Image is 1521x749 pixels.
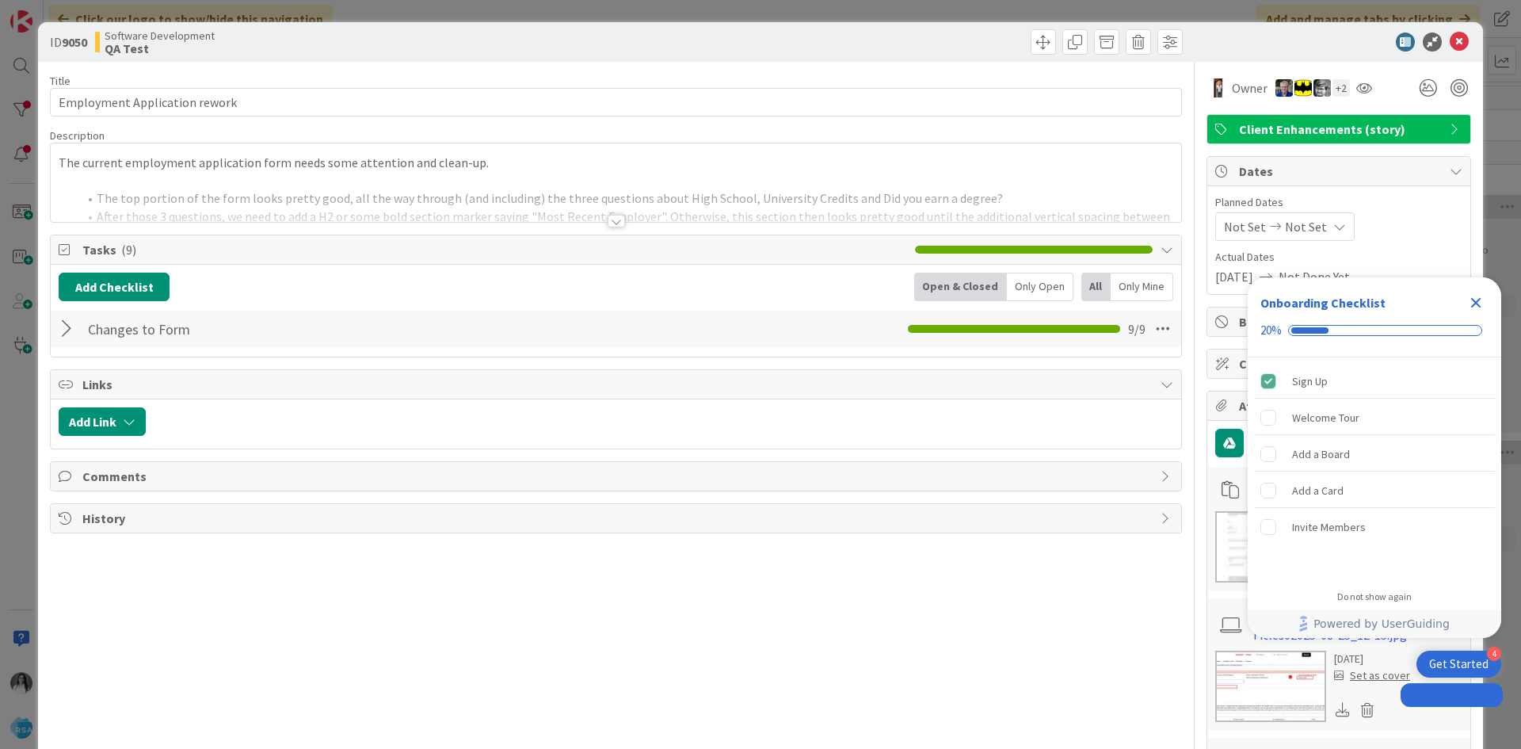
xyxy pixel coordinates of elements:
div: Get Started [1429,656,1489,672]
span: Actual Dates [1215,249,1462,266]
img: RT [1275,79,1293,97]
span: Links [82,375,1153,394]
div: Download [1334,700,1351,720]
div: Invite Members is incomplete. [1254,510,1495,545]
button: Add Checklist [59,273,170,301]
span: ( 9 ) [121,242,136,258]
div: Checklist progress: 20% [1260,323,1489,338]
div: 20% [1260,323,1282,338]
span: Software Development [105,29,215,42]
button: Add Link [59,407,146,436]
div: Add a Card [1292,481,1344,500]
b: 9050 [62,34,87,50]
span: 9 / 9 [1128,319,1146,338]
div: Onboarding Checklist [1260,293,1386,312]
span: Dates [1239,162,1442,181]
img: AC [1294,79,1312,97]
span: Tasks [82,240,907,259]
span: Planned Dates [1215,194,1462,211]
div: Open & Closed [914,273,1007,301]
p: The current employment application form needs some attention and clean-up. [59,154,1173,172]
img: SK [1210,78,1229,97]
div: Add a Card is incomplete. [1254,473,1495,508]
label: Title [50,74,71,88]
div: Checklist Container [1248,277,1501,638]
span: Custom Fields [1239,354,1442,373]
span: Client Enhancements (story) [1239,120,1442,139]
div: Only Mine [1111,273,1173,301]
div: Footer [1248,610,1501,638]
div: Welcome Tour [1292,408,1359,427]
div: All [1081,273,1111,301]
div: Add a Board [1292,445,1350,464]
div: Invite Members [1292,518,1366,537]
div: [DATE] [1334,651,1410,667]
div: Sign Up [1292,372,1328,391]
span: Not Set [1285,217,1327,236]
input: type card name here... [50,88,1182,117]
div: Add a Board is incomplete. [1254,437,1495,472]
div: 4 [1487,647,1501,661]
div: Do not show again [1337,590,1412,603]
span: Block [1239,312,1442,331]
span: History [82,509,1153,528]
input: Add Checklist... [82,315,439,343]
img: KS [1313,79,1331,97]
div: Set as cover [1334,667,1410,684]
div: Welcome Tour is incomplete. [1254,400,1495,435]
span: ID [50,32,87,52]
b: QA Test [105,42,215,55]
span: Description [50,128,105,143]
span: Not Set [1224,217,1266,236]
a: Powered by UserGuiding [1256,610,1493,638]
span: Attachments [1239,396,1442,415]
span: Owner [1232,78,1267,97]
span: [DATE] [1215,267,1253,286]
div: Sign Up is complete. [1254,364,1495,399]
div: + 2 [1332,79,1350,97]
div: Only Open [1007,273,1073,301]
div: Checklist items [1248,357,1501,580]
div: Open Get Started checklist, remaining modules: 4 [1416,651,1501,678]
div: Close Checklist [1463,290,1489,315]
span: Comments [82,467,1153,486]
span: Powered by UserGuiding [1313,614,1450,633]
span: Not Done Yet [1279,267,1350,286]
